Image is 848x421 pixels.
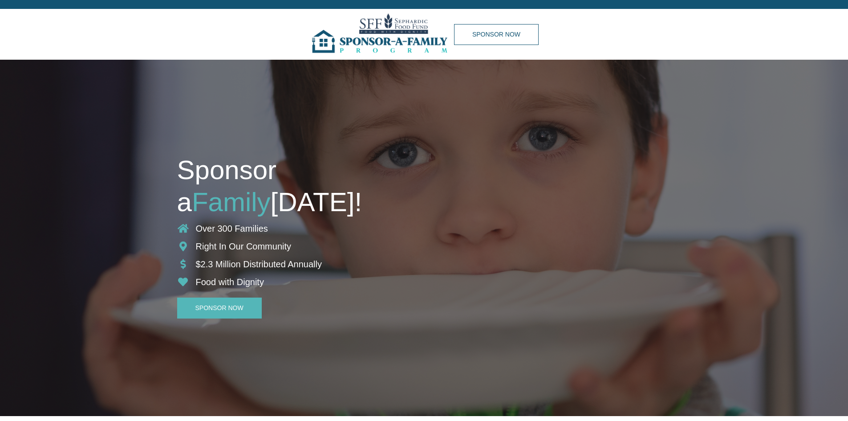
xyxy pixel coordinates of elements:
[177,154,460,218] h1: Sponsor a [DATE]!
[454,24,539,45] a: Sponsor Now
[177,258,460,271] li: $2.3 Million Distributed Annually
[177,298,262,319] a: Sponsor Now
[192,187,271,217] span: Family
[309,9,454,60] img: img
[177,275,460,289] li: Food with Dignity
[177,240,460,253] li: Right In Our Community
[177,222,460,235] li: Over 300 Families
